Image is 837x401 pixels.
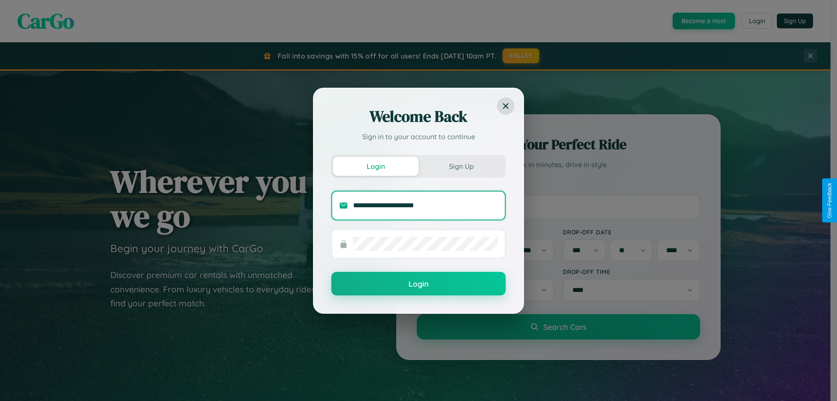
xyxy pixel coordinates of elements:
[827,183,833,218] div: Give Feedback
[331,272,506,295] button: Login
[333,157,418,176] button: Login
[418,157,504,176] button: Sign Up
[331,106,506,127] h2: Welcome Back
[331,131,506,142] p: Sign in to your account to continue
